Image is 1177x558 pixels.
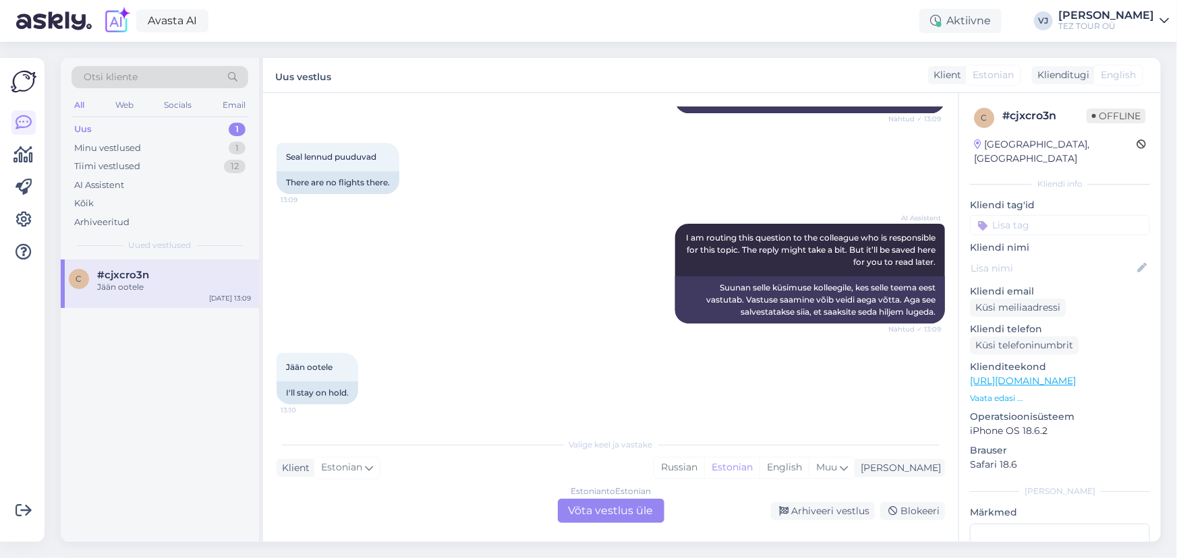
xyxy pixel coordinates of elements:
[224,160,246,173] div: 12
[209,293,251,303] div: [DATE] 13:09
[771,502,875,520] div: Arhiveeri vestlus
[1087,108,1146,123] span: Offline
[970,392,1150,404] p: Vaata edasi ...
[74,160,140,173] div: Tiimi vestlused
[890,213,941,223] span: AI Assistent
[1032,68,1089,82] div: Klienditugi
[1002,108,1087,124] div: # cjxcro3n
[1034,11,1053,30] div: VJ
[981,113,987,123] span: c
[84,70,138,84] span: Otsi kliente
[971,261,1135,276] input: Lisa nimi
[229,142,246,155] div: 1
[286,362,333,372] span: Jään ootele
[136,9,208,32] a: Avasta AI
[970,375,1076,387] a: [URL][DOMAIN_NAME]
[970,424,1150,438] p: iPhone OS 18.6.2
[704,458,759,478] div: Estonian
[970,360,1150,374] p: Klienditeekond
[1058,10,1169,32] a: [PERSON_NAME]TEZ TOUR OÜ
[281,405,331,415] span: 13:10
[970,215,1150,235] input: Lisa tag
[74,123,92,136] div: Uus
[888,114,941,124] span: Nähtud ✓ 13:09
[855,461,941,475] div: [PERSON_NAME]
[321,460,362,475] span: Estonian
[97,281,251,293] div: Jään ootele
[74,197,94,210] div: Kõik
[74,179,124,192] div: AI Assistent
[277,439,945,451] div: Valige keel ja vastake
[970,505,1150,520] p: Märkmed
[277,461,310,475] div: Klient
[229,123,246,136] div: 1
[970,336,1079,354] div: Küsi telefoninumbrit
[973,68,1014,82] span: Estonian
[1058,21,1154,32] div: TEZ TOUR OÜ
[919,9,1002,33] div: Aktiivne
[816,461,837,473] span: Muu
[74,142,141,155] div: Minu vestlused
[71,96,87,114] div: All
[103,7,131,35] img: explore-ai
[970,198,1150,212] p: Kliendi tag'id
[974,137,1137,166] div: [GEOGRAPHIC_DATA], [GEOGRAPHIC_DATA]
[161,96,194,114] div: Socials
[759,458,809,478] div: English
[888,324,941,334] span: Nähtud ✓ 13:09
[277,381,358,404] div: I'll stay on hold.
[970,299,1066,317] div: Küsi meiliaadressi
[970,284,1150,299] p: Kliendi email
[97,269,149,281] span: #cjxcro3n
[277,171,399,194] div: There are no flights there.
[281,195,331,205] span: 13:09
[220,96,248,114] div: Email
[558,499,664,523] div: Võta vestlus üle
[970,241,1150,255] p: Kliendi nimi
[970,458,1150,472] p: Safari 18.6
[1101,68,1136,82] span: English
[11,69,36,94] img: Askly Logo
[686,232,938,267] span: I am routing this question to the colleague who is responsible for this topic. The reply might ta...
[970,410,1150,424] p: Operatsioonisüsteem
[74,216,130,229] div: Arhiveeritud
[970,485,1150,497] div: [PERSON_NAME]
[970,322,1150,336] p: Kliendi telefon
[275,66,331,84] label: Uus vestlus
[1058,10,1154,21] div: [PERSON_NAME]
[880,502,945,520] div: Blokeeri
[113,96,136,114] div: Web
[129,239,192,251] span: Uued vestlused
[928,68,961,82] div: Klient
[76,274,82,284] span: c
[571,485,651,497] div: Estonian to Estonian
[286,152,376,162] span: Seal lennud puuduvad
[675,276,945,323] div: Suunan selle küsimuse kolleegile, kes selle teema eest vastutab. Vastuse saamine võib veidi aega ...
[970,178,1150,190] div: Kliendi info
[970,443,1150,458] p: Brauser
[654,458,704,478] div: Russian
